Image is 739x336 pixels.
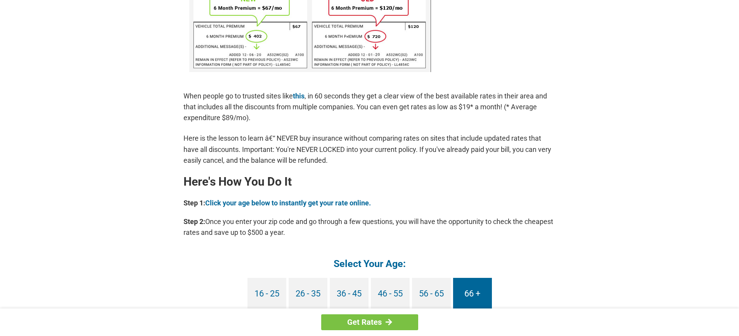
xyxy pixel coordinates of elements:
[183,199,205,207] b: Step 1:
[183,91,556,123] p: When people go to trusted sites like , in 60 seconds they get a clear view of the best available ...
[293,92,305,100] a: this
[321,314,418,330] a: Get Rates
[371,278,410,310] a: 46 - 55
[205,199,371,207] a: Click your age below to instantly get your rate online.
[289,278,327,310] a: 26 - 35
[247,278,286,310] a: 16 - 25
[453,278,492,310] a: 66 +
[183,216,556,238] p: Once you enter your zip code and go through a few questions, you will have the opportunity to che...
[183,217,205,226] b: Step 2:
[330,278,369,310] a: 36 - 45
[183,257,556,270] h4: Select Your Age:
[183,176,556,188] h2: Here's How You Do It
[412,278,451,310] a: 56 - 65
[183,133,556,165] p: Here is the lesson to learn â€“ NEVER buy insurance without comparing rates on sites that include...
